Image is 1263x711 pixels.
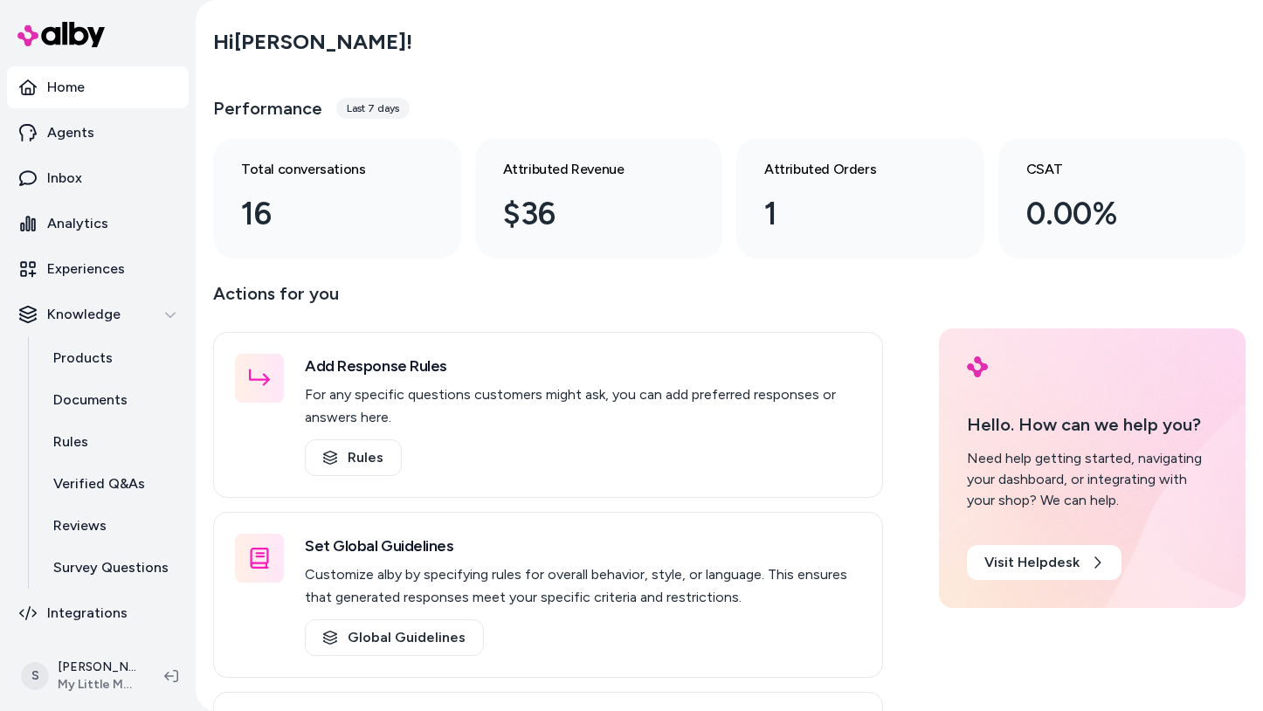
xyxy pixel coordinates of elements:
a: Attributed Revenue $36 [475,138,723,259]
a: Home [7,66,189,108]
p: For any specific questions customers might ask, you can add preferred responses or answers here. [305,383,861,429]
h3: CSAT [1026,159,1191,180]
p: Home [47,77,85,98]
p: [PERSON_NAME] [58,659,136,676]
span: My Little Magic Shop [58,676,136,694]
p: Knowledge [47,304,121,325]
p: Customize alby by specifying rules for overall behavior, style, or language. This ensures that ge... [305,563,861,609]
a: Verified Q&As [36,463,189,505]
img: alby Logo [17,22,105,47]
div: Need help getting started, navigating your dashboard, or integrating with your shop? We can help. [967,448,1218,511]
a: Total conversations 16 [213,138,461,259]
p: Hello. How can we help you? [967,411,1218,438]
p: Verified Q&As [53,473,145,494]
p: Integrations [47,603,128,624]
span: S [21,662,49,690]
div: 16 [241,190,405,238]
p: Rules [53,431,88,452]
a: Reviews [36,505,189,547]
a: Analytics [7,203,189,245]
div: Last 7 days [336,98,410,119]
p: Reviews [53,515,107,536]
a: Survey Questions [36,547,189,589]
img: alby Logo [967,356,988,377]
h2: Hi [PERSON_NAME] ! [213,29,412,55]
h3: Performance [213,96,322,121]
a: Agents [7,112,189,154]
p: Agents [47,122,94,143]
a: Rules [36,421,189,463]
a: Integrations [7,592,189,634]
p: Inbox [47,168,82,189]
a: Rules [305,439,402,476]
div: $36 [503,190,667,238]
a: CSAT 0.00% [998,138,1246,259]
p: Documents [53,390,128,411]
h3: Attributed Revenue [503,159,667,180]
a: Experiences [7,248,189,290]
a: Global Guidelines [305,619,484,656]
p: Actions for you [213,280,883,321]
h3: Add Response Rules [305,354,861,378]
button: Knowledge [7,293,189,335]
a: Documents [36,379,189,421]
p: Survey Questions [53,557,169,578]
a: Visit Helpdesk [967,545,1122,580]
p: Experiences [47,259,125,280]
p: Analytics [47,213,108,234]
h3: Set Global Guidelines [305,534,861,558]
a: Inbox [7,157,189,199]
div: 0.00% [1026,190,1191,238]
a: Attributed Orders 1 [736,138,984,259]
a: Products [36,337,189,379]
h3: Attributed Orders [764,159,928,180]
p: Products [53,348,113,369]
button: S[PERSON_NAME]My Little Magic Shop [10,648,150,704]
div: 1 [764,190,928,238]
h3: Total conversations [241,159,405,180]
